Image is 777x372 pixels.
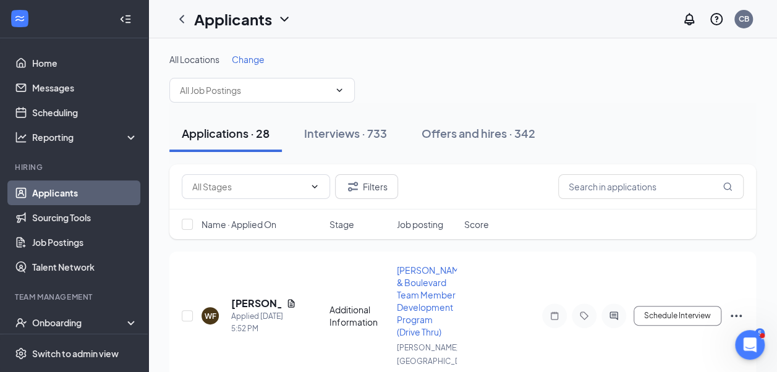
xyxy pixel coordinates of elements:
div: Hiring [15,162,135,172]
button: Filter Filters [335,174,398,199]
h1: Applicants [194,9,272,30]
a: Scheduling [32,100,138,125]
input: All Job Postings [180,83,329,97]
svg: ActiveChat [606,311,621,321]
span: Job posting [397,218,443,230]
svg: UserCheck [15,316,27,329]
input: All Stages [192,180,305,193]
div: CB [739,14,749,24]
a: Sourcing Tools [32,205,138,230]
svg: WorkstreamLogo [14,12,26,25]
div: Applications · 28 [182,125,270,141]
button: Schedule Interview [634,306,721,326]
div: Onboarding [32,316,127,329]
div: Additional Information [329,303,389,328]
div: Reporting [32,131,138,143]
svg: ChevronLeft [174,12,189,27]
a: Home [32,51,138,75]
input: Search in applications [558,174,744,199]
span: Score [464,218,489,230]
iframe: Intercom live chat [735,330,765,360]
svg: Notifications [682,12,697,27]
svg: Analysis [15,131,27,143]
svg: MagnifyingGlass [723,182,732,192]
a: Talent Network [32,255,138,279]
div: Applied [DATE] 5:52 PM [231,310,296,335]
div: Team Management [15,292,135,302]
a: Applicants [32,180,138,205]
svg: ChevronDown [310,182,320,192]
svg: Ellipses [729,308,744,323]
div: 5 [755,328,765,339]
svg: Filter [346,179,360,194]
svg: Document [286,298,296,308]
div: Offers and hires · 342 [422,125,535,141]
span: [PERSON_NAME][GEOGRAPHIC_DATA] [397,343,475,366]
svg: QuestionInfo [709,12,724,27]
div: WF [205,311,216,321]
a: Messages [32,75,138,100]
a: Job Postings [32,230,138,255]
svg: Tag [577,311,592,321]
svg: Settings [15,347,27,360]
div: Interviews · 733 [304,125,387,141]
span: Name · Applied On [202,218,276,230]
span: Stage [329,218,354,230]
h5: [PERSON_NAME] [231,297,281,310]
svg: ChevronDown [334,85,344,95]
span: All Locations [169,54,219,65]
div: Switch to admin view [32,347,119,360]
svg: ChevronDown [277,12,292,27]
span: [PERSON_NAME] & Boulevard Team Member Development Program (Drive Thru) [397,264,467,337]
svg: Note [547,311,562,321]
span: Change [232,54,265,65]
svg: Collapse [119,13,132,25]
